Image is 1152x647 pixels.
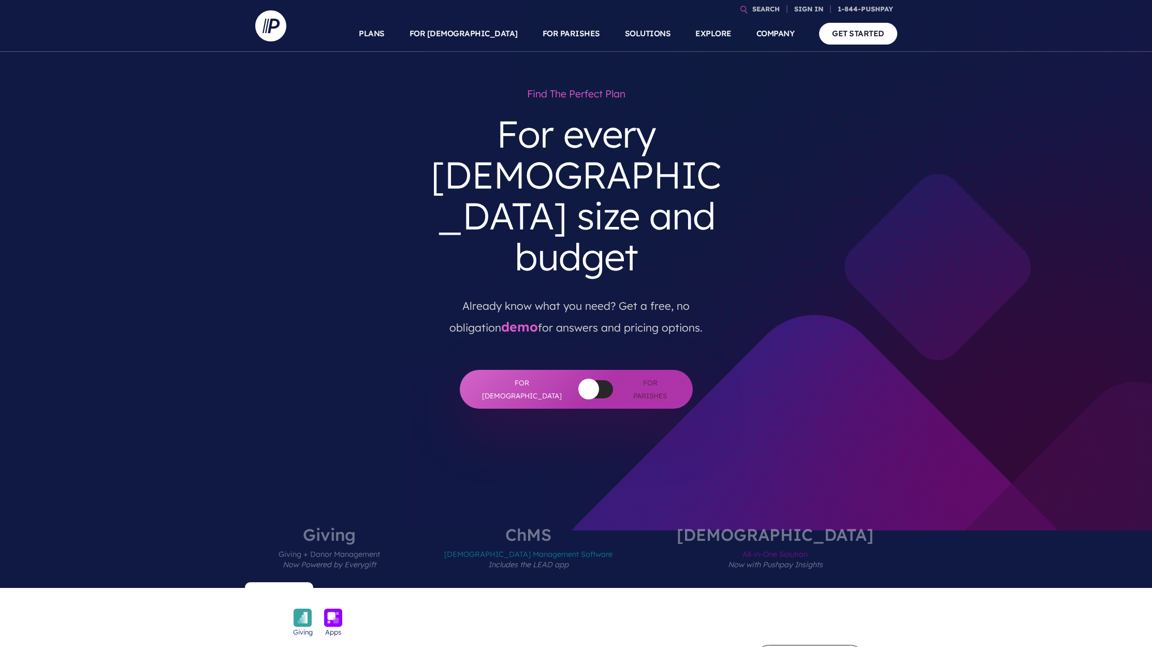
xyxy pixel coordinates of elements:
a: PLANS [359,16,385,52]
p: Already know what you need? Get a free, no obligation for answers and pricing options. [428,286,725,339]
a: EXPLORE [695,16,732,52]
a: FOR PARISHES [543,16,600,52]
label: Giving [247,526,411,588]
span: Giving [293,627,313,637]
a: SOLUTIONS [625,16,671,52]
span: For Parishes [629,377,672,402]
a: FOR [DEMOGRAPHIC_DATA] [410,16,518,52]
span: Giving + Donor Management [279,543,380,588]
a: GET STARTED [819,23,897,44]
label: ChMS [413,526,644,588]
em: Now Powered by Everygift [283,560,376,569]
span: Apps [325,627,341,637]
h1: Find the perfect plan [420,83,733,105]
img: icon_apps-bckgrnd-600x600-1.png [324,609,342,627]
span: [DEMOGRAPHIC_DATA] Management Software [444,543,613,588]
span: For [DEMOGRAPHIC_DATA] [480,377,563,402]
label: [DEMOGRAPHIC_DATA] [646,526,905,588]
h3: For every [DEMOGRAPHIC_DATA] size and budget [420,105,733,286]
a: COMPANY [756,16,795,52]
span: All-in-One Solution [677,543,873,588]
em: Now with Pushpay Insights [728,560,823,569]
em: Includes the LEAD app [488,560,568,569]
a: demo [501,319,538,335]
img: icon_giving-bckgrnd-600x600-1.png [294,609,312,627]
